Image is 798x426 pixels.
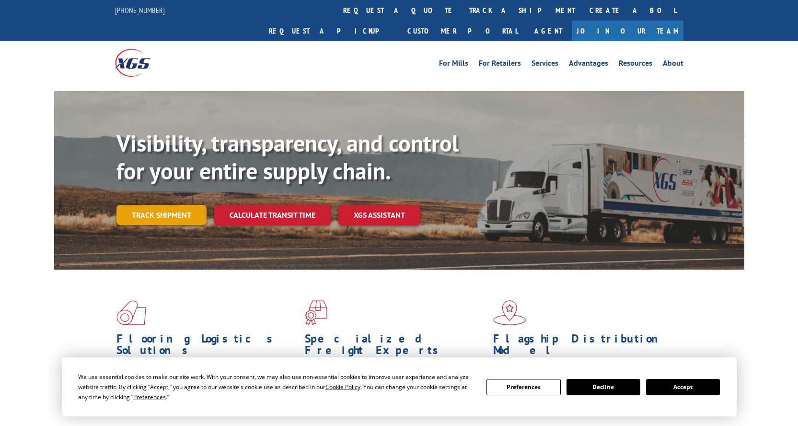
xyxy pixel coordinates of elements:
a: Services [532,59,558,70]
a: Request a pickup [262,21,400,41]
a: Calculate transit time [214,205,331,225]
img: xgs-icon-flagship-distribution-model-red [493,300,526,325]
span: Preferences [133,393,166,401]
a: Agent [525,21,572,41]
h1: Specialized Freight Experts [305,333,486,361]
a: Customer Portal [400,21,525,41]
b: Visibility, transparency, and control for your entire supply chain. [116,128,459,186]
a: For Mills [439,59,468,70]
img: xgs-icon-focused-on-flooring-red [305,300,327,325]
div: Cookie Consent Prompt [62,357,737,416]
button: Preferences [486,379,560,395]
h1: Flagship Distribution Model [493,333,674,361]
a: [PHONE_NUMBER] [115,5,165,15]
a: Resources [619,59,652,70]
h1: Flooring Logistics Solutions [116,333,298,361]
img: xgs-icon-total-supply-chain-intelligence-red [116,300,146,325]
button: Accept [646,379,720,395]
a: Track shipment [116,205,207,225]
a: Join Our Team [572,21,683,41]
a: Advantages [569,59,608,70]
a: XGS ASSISTANT [338,205,420,225]
span: Cookie Policy [325,383,360,391]
a: For Retailers [479,59,521,70]
button: Decline [567,379,640,395]
a: About [663,59,683,70]
div: We use essential cookies to make our site work. With your consent, we may also use non-essential ... [78,372,475,402]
